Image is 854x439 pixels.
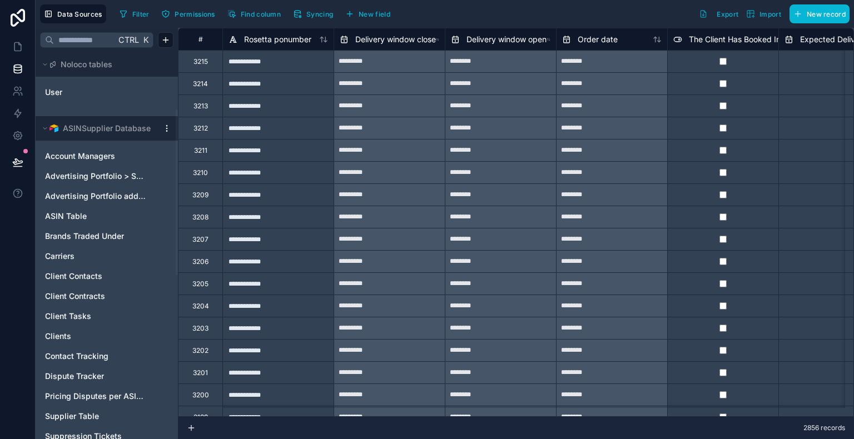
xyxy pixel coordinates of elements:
button: Export [695,4,742,23]
div: 3206 [192,257,208,266]
div: 3208 [192,213,208,222]
button: Permissions [157,6,219,22]
div: 3213 [193,102,208,111]
div: Client Tasks [40,307,173,325]
div: # [187,35,214,43]
a: Account Managers [45,151,146,162]
div: 3209 [192,191,208,199]
span: Dispute Tracker [45,371,104,382]
a: User [45,87,135,98]
div: Advertising Portfolio additional spend [40,187,173,205]
div: 3204 [192,302,209,311]
a: Client Tasks [45,311,146,322]
button: New record [790,4,850,23]
button: Airtable LogoASINSupplier Database [40,121,158,136]
div: Clients [40,327,173,345]
span: K [142,36,150,44]
div: 3199 [193,413,208,422]
button: New field [341,6,394,22]
span: ASINSupplier Database [63,123,151,134]
div: Advertising Portfolio > Supplier Map [40,167,173,185]
button: Import [742,4,785,23]
a: Contact Tracking [45,351,146,362]
span: Noloco tables [61,59,112,70]
span: Permissions [175,10,215,18]
span: New record [807,10,846,18]
a: Syncing [289,6,341,22]
div: Client Contracts [40,287,173,305]
a: Pricing Disputes per ASINs [45,391,146,402]
span: Client Tasks [45,311,91,322]
a: Permissions [157,6,223,22]
span: Find column [241,10,281,18]
div: Account Managers [40,147,173,165]
div: 3210 [193,168,208,177]
button: Data Sources [40,4,106,23]
img: Airtable Logo [49,124,58,133]
div: Client Contacts [40,267,173,285]
span: Supplier Table [45,411,99,422]
a: Advertising Portfolio > Supplier Map [45,171,146,182]
span: The Client Has Booked Into FC? [689,34,804,45]
div: ASIN Table [40,207,173,225]
span: 2856 records [803,423,845,432]
span: Order date [578,34,618,45]
div: 3214 [193,79,208,88]
div: 3200 [192,391,209,400]
div: Contact Tracking [40,347,173,365]
div: Supplier Table [40,407,173,425]
div: 3203 [192,324,208,333]
span: Client Contracts [45,291,105,302]
a: Client Contacts [45,271,146,282]
span: ASIN Table [45,211,87,222]
div: 3211 [194,146,207,155]
a: Client Contracts [45,291,146,302]
span: Account Managers [45,151,115,162]
a: Advertising Portfolio additional spend [45,191,146,202]
span: Data Sources [57,10,102,18]
span: Delivery window close [355,34,436,45]
a: Dispute Tracker [45,371,146,382]
span: Import [759,10,781,18]
div: User [40,83,173,101]
button: Filter [115,6,153,22]
button: Find column [224,6,285,22]
span: Rosetta ponumber [244,34,311,45]
span: Client Contacts [45,271,102,282]
span: Ctrl [117,33,140,47]
a: ASIN Table [45,211,146,222]
span: Brands Traded Under [45,231,124,242]
span: Carriers [45,251,75,262]
div: Pricing Disputes per ASINs [40,387,173,405]
button: Syncing [289,6,337,22]
div: 3205 [192,280,208,288]
span: Filter [132,10,150,18]
a: Supplier Table [45,411,146,422]
span: Clients [45,331,71,342]
div: Carriers [40,247,173,265]
div: 3202 [192,346,208,355]
button: Noloco tables [40,57,167,72]
span: User [45,87,62,98]
div: 3215 [193,57,208,66]
span: New field [359,10,390,18]
span: Contact Tracking [45,351,108,362]
a: Brands Traded Under [45,231,146,242]
a: New record [785,4,850,23]
div: 3201 [193,368,208,377]
div: Dispute Tracker [40,367,173,385]
span: Syncing [306,10,333,18]
span: Delivery window open [466,34,547,45]
a: Carriers [45,251,146,262]
span: Export [717,10,738,18]
div: 3207 [192,235,208,244]
div: 3212 [193,124,208,133]
div: Brands Traded Under [40,227,173,245]
a: Clients [45,331,146,342]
